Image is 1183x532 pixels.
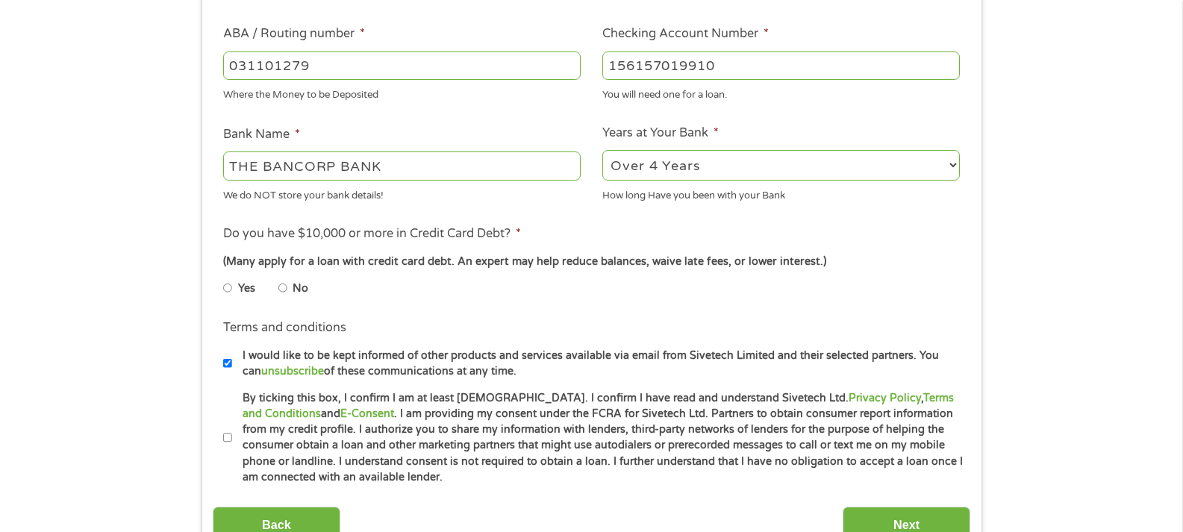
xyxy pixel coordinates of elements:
[238,281,255,297] label: Yes
[602,26,769,42] label: Checking Account Number
[849,392,921,404] a: Privacy Policy
[223,183,581,203] div: We do NOT store your bank details!
[223,226,521,242] label: Do you have $10,000 or more in Credit Card Debt?
[602,183,960,203] div: How long Have you been with your Bank
[340,407,394,420] a: E-Consent
[602,51,960,80] input: 345634636
[293,281,308,297] label: No
[232,348,964,380] label: I would like to be kept informed of other products and services available via email from Sivetech...
[223,127,300,143] label: Bank Name
[232,390,964,486] label: By ticking this box, I confirm I am at least [DEMOGRAPHIC_DATA]. I confirm I have read and unders...
[223,83,581,103] div: Where the Money to be Deposited
[261,365,324,378] a: unsubscribe
[223,254,959,270] div: (Many apply for a loan with credit card debt. An expert may help reduce balances, waive late fees...
[602,125,719,141] label: Years at Your Bank
[223,320,346,336] label: Terms and conditions
[223,26,365,42] label: ABA / Routing number
[602,83,960,103] div: You will need one for a loan.
[223,51,581,80] input: 263177916
[243,392,954,420] a: Terms and Conditions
